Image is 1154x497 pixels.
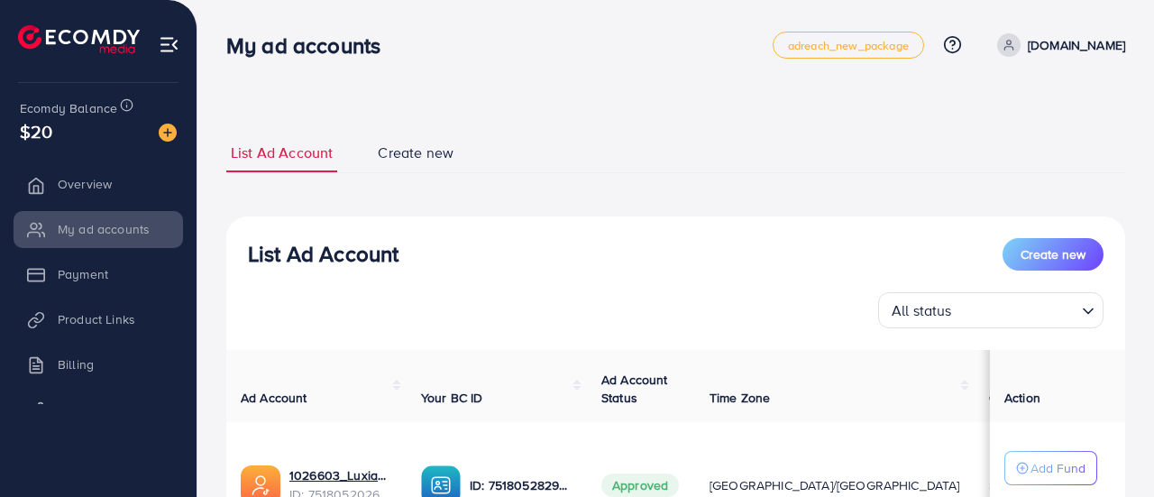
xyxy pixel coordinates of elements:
span: Create new [378,143,453,163]
input: Search for option [957,294,1075,324]
span: List Ad Account [231,143,333,163]
span: Create new [1021,245,1085,263]
span: adreach_new_package [788,40,909,51]
h3: My ad accounts [226,32,395,59]
span: All status [888,298,956,324]
span: Ad Account Status [601,371,668,407]
span: Action [1004,389,1040,407]
span: Your BC ID [421,389,483,407]
span: Ecomdy Balance [20,99,117,117]
button: Add Fund [1004,451,1097,485]
span: $20 [20,118,52,144]
h3: List Ad Account [248,241,398,267]
button: Create new [1003,238,1104,271]
img: logo [18,25,140,53]
a: 1026603_Luxia_1750433190642 [289,466,392,484]
a: adreach_new_package [773,32,924,59]
img: image [159,124,177,142]
p: Add Fund [1030,457,1085,479]
div: Search for option [878,292,1104,328]
span: Ad Account [241,389,307,407]
span: Approved [601,474,679,497]
span: [GEOGRAPHIC_DATA]/[GEOGRAPHIC_DATA] [710,476,960,494]
img: menu [159,34,179,55]
p: [DOMAIN_NAME] [1028,34,1125,56]
span: Time Zone [710,389,770,407]
p: ID: 7518052829551181841 [470,474,572,496]
a: [DOMAIN_NAME] [990,33,1125,57]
